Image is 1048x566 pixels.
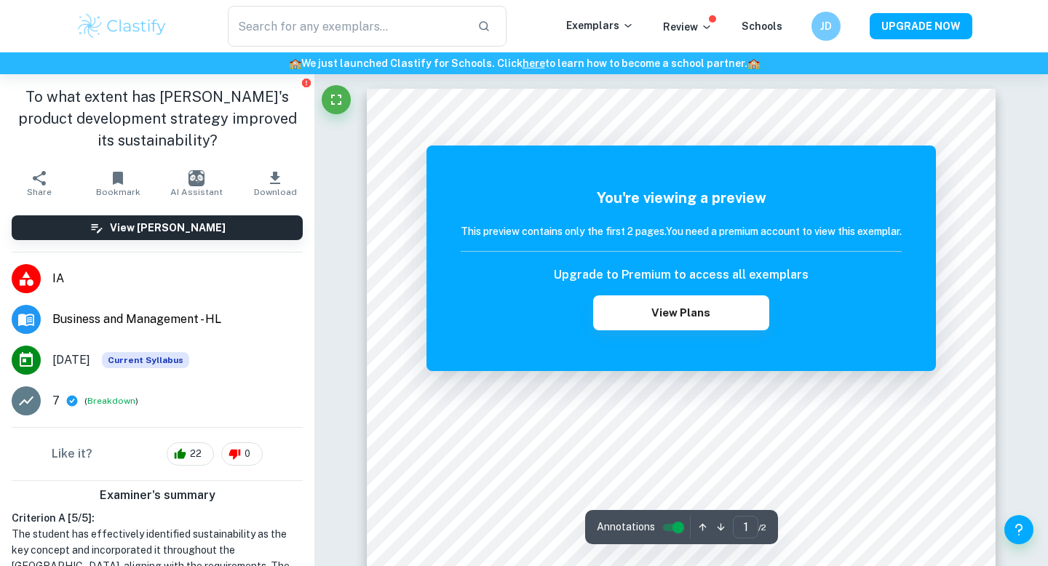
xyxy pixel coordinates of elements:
[12,86,303,151] h1: To what extent has [PERSON_NAME]'s product development strategy improved its sustainability?
[758,521,766,534] span: / 2
[52,392,60,410] p: 7
[52,270,303,287] span: IA
[301,77,311,88] button: Report issue
[157,163,236,204] button: AI Assistant
[461,187,902,209] h5: You're viewing a preview
[593,295,769,330] button: View Plans
[12,215,303,240] button: View [PERSON_NAME]
[597,519,655,535] span: Annotations
[742,20,782,32] a: Schools
[102,352,189,368] div: This exemplar is based on the current syllabus. Feel free to refer to it for inspiration/ideas wh...
[554,266,809,284] h6: Upgrade to Premium to access all exemplars
[76,12,168,41] img: Clastify logo
[96,187,140,197] span: Bookmark
[182,447,210,461] span: 22
[170,187,223,197] span: AI Assistant
[461,223,902,239] h6: This preview contains only the first 2 pages. You need a premium account to view this exemplar.
[289,57,301,69] span: 🏫
[818,18,835,34] h6: JD
[12,510,303,526] h6: Criterion A [ 5 / 5 ]:
[236,163,314,204] button: Download
[1004,515,1033,544] button: Help and Feedback
[523,57,545,69] a: here
[27,187,52,197] span: Share
[87,394,135,407] button: Breakdown
[237,447,258,461] span: 0
[811,12,841,41] button: JD
[52,445,92,463] h6: Like it?
[228,6,466,47] input: Search for any exemplars...
[84,394,138,408] span: ( )
[102,352,189,368] span: Current Syllabus
[52,311,303,328] span: Business and Management - HL
[6,487,309,504] h6: Examiner's summary
[110,220,226,236] h6: View [PERSON_NAME]
[747,57,760,69] span: 🏫
[188,170,205,186] img: AI Assistant
[870,13,972,39] button: UPGRADE NOW
[663,19,712,35] p: Review
[254,187,297,197] span: Download
[79,163,157,204] button: Bookmark
[322,85,351,114] button: Fullscreen
[52,351,90,369] span: [DATE]
[566,17,634,33] p: Exemplars
[3,55,1045,71] h6: We just launched Clastify for Schools. Click to learn how to become a school partner.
